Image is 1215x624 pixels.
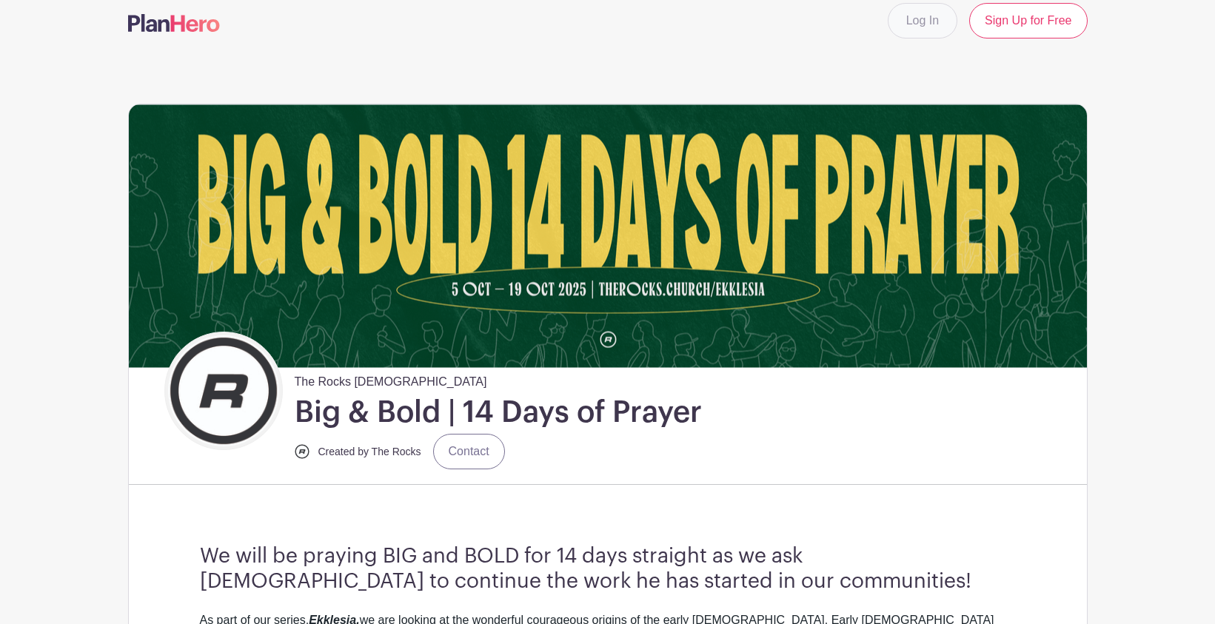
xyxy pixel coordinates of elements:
[295,394,702,431] h1: Big & Bold | 14 Days of Prayer
[200,544,1016,594] h3: We will be praying BIG and BOLD for 14 days straight as we ask [DEMOGRAPHIC_DATA] to continue the...
[433,434,505,469] a: Contact
[295,444,309,459] img: Icon%20Logo_B.jpg
[318,446,421,457] small: Created by The Rocks
[969,3,1087,38] a: Sign Up for Free
[168,335,279,446] img: Icon%20Logo_B.jpg
[129,104,1087,367] img: Big&Bold%2014%20Days%20of%20Prayer_Header.png
[128,14,220,32] img: logo-507f7623f17ff9eddc593b1ce0a138ce2505c220e1c5a4e2b4648c50719b7d32.svg
[295,367,487,391] span: The Rocks [DEMOGRAPHIC_DATA]
[888,3,957,38] a: Log In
